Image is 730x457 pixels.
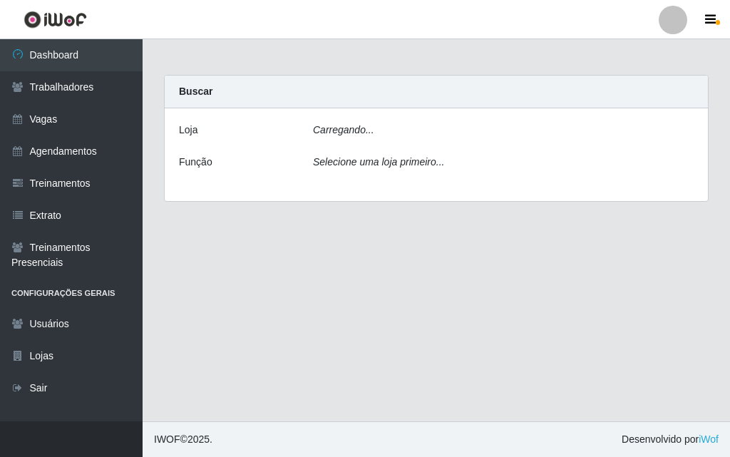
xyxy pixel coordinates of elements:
i: Selecione uma loja primeiro... [313,156,444,168]
a: iWof [699,433,719,445]
i: Carregando... [313,124,374,135]
label: Loja [179,123,197,138]
span: © 2025 . [154,432,212,447]
span: IWOF [154,433,180,445]
strong: Buscar [179,86,212,97]
label: Função [179,155,212,170]
span: Desenvolvido por [622,432,719,447]
img: CoreUI Logo [24,11,87,29]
